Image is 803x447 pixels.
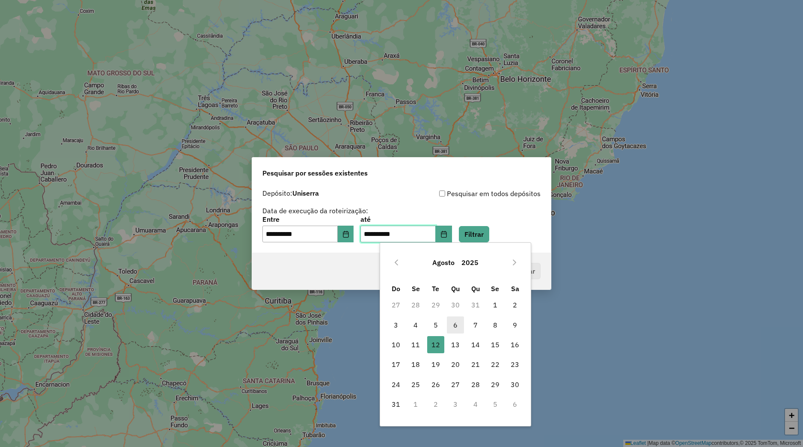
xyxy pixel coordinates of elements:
[487,336,504,353] span: 15
[407,316,424,334] span: 4
[446,375,465,394] td: 27
[465,375,485,394] td: 28
[406,315,425,335] td: 4
[407,376,424,393] span: 25
[386,335,406,355] td: 10
[386,375,406,394] td: 24
[487,296,504,313] span: 1
[380,242,531,426] div: Choose Date
[467,376,484,393] span: 28
[426,335,446,355] td: 12
[406,375,425,394] td: 25
[406,355,425,374] td: 18
[392,284,400,293] span: Do
[467,356,484,373] span: 21
[406,394,425,414] td: 1
[471,284,480,293] span: Qu
[387,316,404,334] span: 3
[387,396,404,413] span: 31
[465,394,485,414] td: 4
[458,252,482,273] button: Choose Year
[427,356,444,373] span: 19
[451,284,460,293] span: Qu
[386,295,406,315] td: 27
[426,394,446,414] td: 2
[465,335,485,355] td: 14
[487,376,504,393] span: 29
[426,355,446,374] td: 19
[436,226,452,243] button: Choose Date
[506,356,523,373] span: 23
[505,335,525,355] td: 16
[262,168,368,178] span: Pesquisar por sessões existentes
[386,355,406,374] td: 17
[387,376,404,393] span: 24
[506,296,523,313] span: 2
[459,226,489,242] button: Filtrar
[487,356,504,373] span: 22
[262,206,368,216] label: Data de execução da roteirização:
[505,315,525,335] td: 9
[447,376,464,393] span: 27
[407,356,424,373] span: 18
[467,316,484,334] span: 7
[467,336,484,353] span: 14
[412,284,420,293] span: Se
[485,355,505,374] td: 22
[506,376,523,393] span: 30
[505,375,525,394] td: 30
[446,355,465,374] td: 20
[508,256,521,269] button: Next Month
[505,394,525,414] td: 6
[386,315,406,335] td: 3
[390,256,403,269] button: Previous Month
[447,316,464,334] span: 6
[262,214,354,224] label: Entre
[427,316,444,334] span: 5
[491,284,499,293] span: Se
[505,295,525,315] td: 2
[432,284,439,293] span: Te
[426,315,446,335] td: 5
[426,375,446,394] td: 26
[465,315,485,335] td: 7
[465,355,485,374] td: 21
[406,295,425,315] td: 28
[427,376,444,393] span: 26
[446,394,465,414] td: 3
[487,316,504,334] span: 8
[262,188,319,198] label: Depósito:
[446,335,465,355] td: 13
[506,336,523,353] span: 16
[426,295,446,315] td: 29
[505,355,525,374] td: 23
[485,394,505,414] td: 5
[292,189,319,197] strong: Uniserra
[338,226,354,243] button: Choose Date
[407,336,424,353] span: 11
[446,315,465,335] td: 6
[447,356,464,373] span: 20
[386,394,406,414] td: 31
[406,335,425,355] td: 11
[446,295,465,315] td: 30
[387,356,404,373] span: 17
[485,295,505,315] td: 1
[427,336,444,353] span: 12
[465,295,485,315] td: 31
[447,336,464,353] span: 13
[485,315,505,335] td: 8
[401,188,541,199] div: Pesquisar em todos depósitos
[387,336,404,353] span: 10
[485,335,505,355] td: 15
[429,252,458,273] button: Choose Month
[485,375,505,394] td: 29
[360,214,452,224] label: até
[506,316,523,334] span: 9
[511,284,519,293] span: Sa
